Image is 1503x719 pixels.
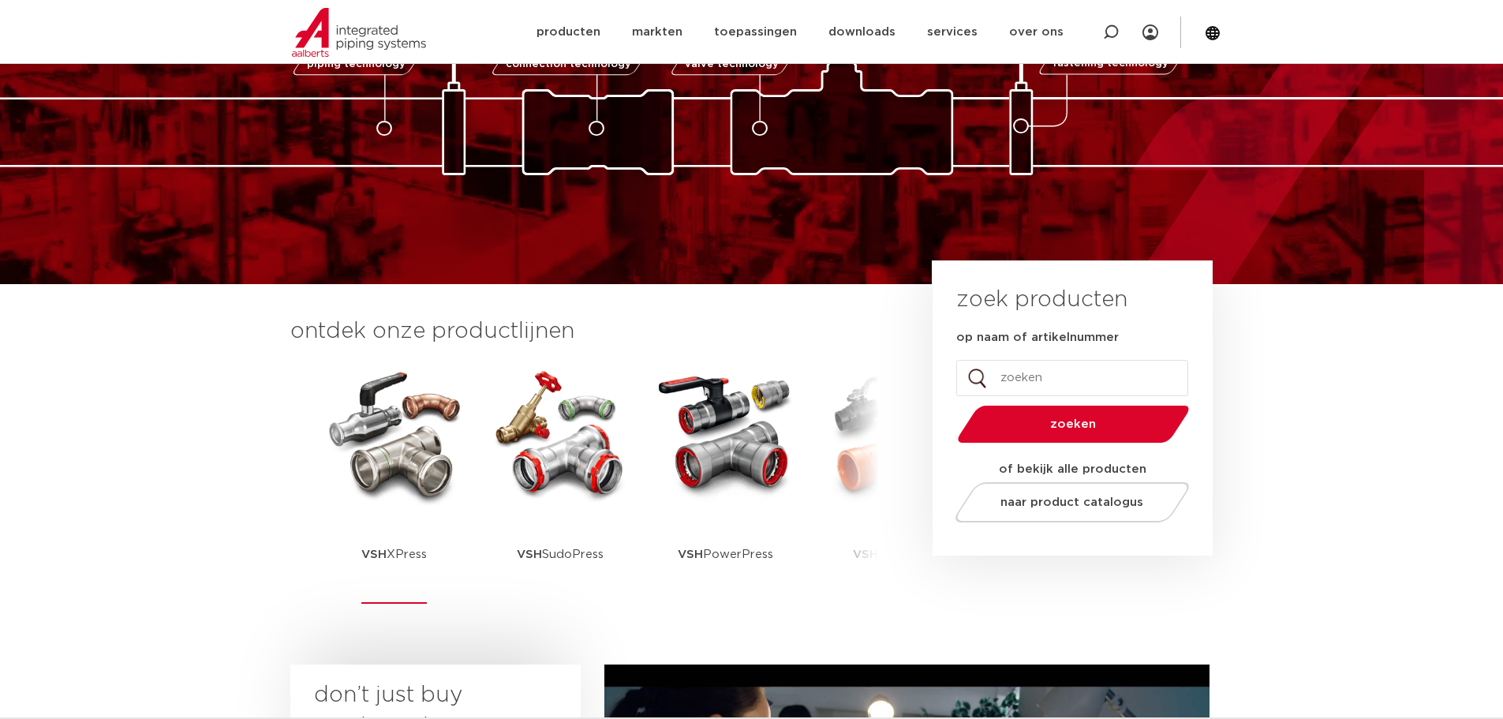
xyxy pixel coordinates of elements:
p: PowerPress [678,505,773,604]
input: zoeken [956,360,1188,396]
strong: VSH [853,549,878,560]
a: VSHShurjoint [821,363,963,604]
h3: ontdek onze productlijnen [290,316,879,347]
span: valve technology [685,59,779,69]
strong: VSH [361,549,387,560]
span: zoeken [998,418,1149,430]
strong: of bekijk alle producten [999,463,1146,475]
strong: VSH [517,549,542,560]
span: fastening technology [1052,59,1168,69]
span: naar product catalogus [1000,496,1143,508]
p: SudoPress [517,505,604,604]
span: piping technology [307,59,406,69]
h3: zoek producten [956,284,1127,316]
strong: VSH [678,549,703,560]
a: VSHSudoPress [489,363,631,604]
p: XPress [361,505,427,604]
a: VSHXPress [323,363,465,604]
span: connection technology [505,59,630,69]
p: Shurjoint [853,505,929,604]
button: zoeken [951,404,1195,444]
a: VSHPowerPress [655,363,797,604]
label: op naam of artikelnummer [956,330,1119,346]
a: naar product catalogus [951,482,1193,522]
